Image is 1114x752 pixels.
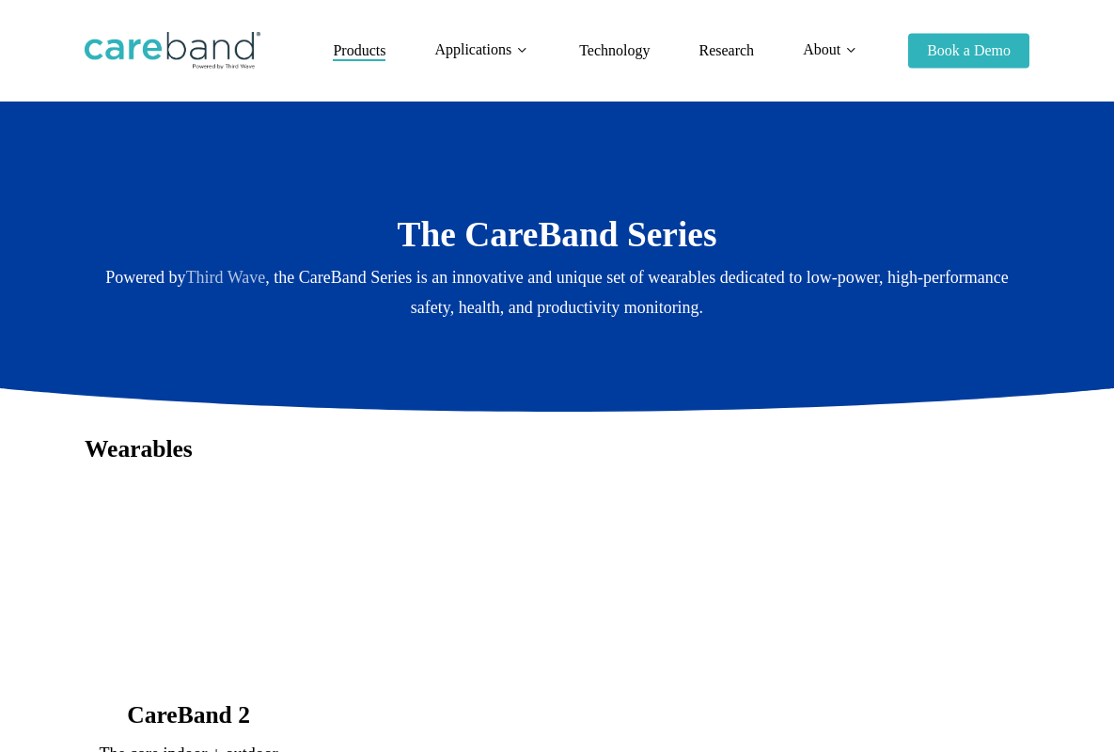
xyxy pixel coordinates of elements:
a: Products [333,43,385,58]
h3: CareBand 2 [85,700,292,730]
h2: The CareBand Series [85,213,1029,257]
span: Applications [434,41,511,57]
a: Third Wave [186,268,266,287]
span: Book a Demo [927,42,1011,58]
a: Book a Demo [908,43,1029,58]
span: Technology [579,42,650,58]
a: Technology [579,43,650,58]
a: Applications [434,42,530,58]
span: Research [698,42,754,58]
a: About [803,42,859,58]
span: About [803,41,840,57]
img: CareBand [85,32,260,70]
a: Research [698,43,754,58]
span: Products [333,42,385,58]
h3: Wearables [85,434,1029,464]
p: Powered by , the CareBand Series is an innovative and unique set of wearables dedicated to low-po... [85,262,1029,322]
